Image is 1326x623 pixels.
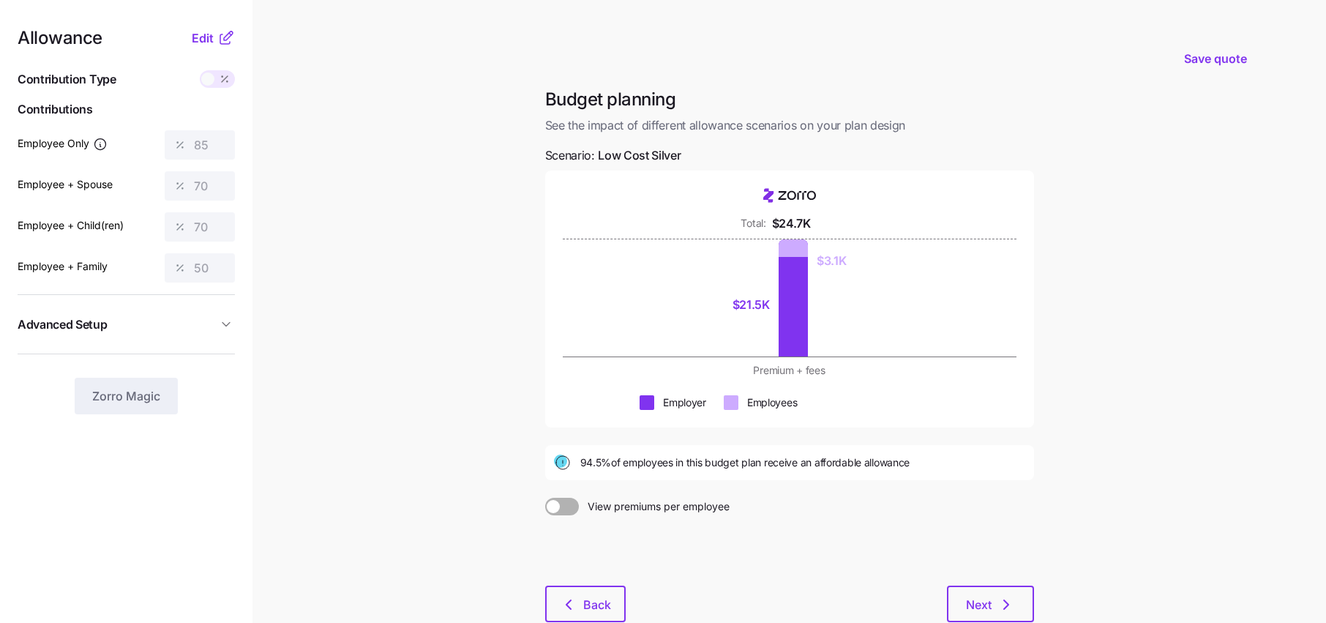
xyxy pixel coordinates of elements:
[947,586,1034,622] button: Next
[18,29,102,47] span: Allowance
[610,363,970,378] div: Premium + fees
[741,216,765,231] div: Total:
[545,116,1034,135] span: See the impact of different allowance scenarios on your plan design
[18,307,235,343] button: Advanced Setup
[18,258,108,275] label: Employee + Family
[545,586,626,622] button: Back
[1172,38,1259,79] button: Save quote
[18,316,108,334] span: Advanced Setup
[75,378,178,414] button: Zorro Magic
[733,296,770,314] div: $21.5K
[772,214,811,233] div: $24.7K
[92,387,160,405] span: Zorro Magic
[18,217,124,234] label: Employee + Child(ren)
[583,596,611,613] span: Back
[545,146,681,165] span: Scenario:
[192,29,217,47] button: Edit
[1184,50,1247,67] span: Save quote
[580,455,910,470] span: 94.5% of employees in this budget plan receive an affordable allowance
[18,176,113,193] label: Employee + Spouse
[966,596,992,613] span: Next
[663,395,706,410] div: Employer
[579,498,730,515] span: View premiums per employee
[747,395,797,410] div: Employees
[192,29,214,47] span: Edit
[18,100,235,119] span: Contributions
[545,88,1034,111] h1: Budget planning
[817,252,846,270] div: $3.1K
[598,146,681,165] span: Low Cost Silver
[18,135,108,152] label: Employee Only
[18,70,116,89] span: Contribution Type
